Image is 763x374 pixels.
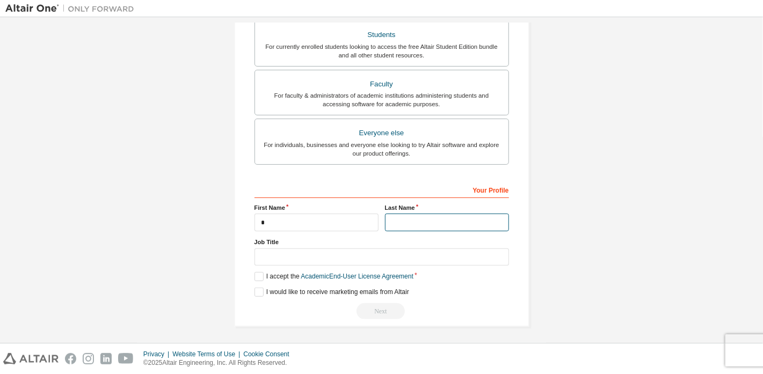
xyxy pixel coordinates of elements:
[255,303,509,319] div: Read and acccept EULA to continue
[255,238,509,246] label: Job Title
[5,3,140,14] img: Altair One
[261,42,502,60] div: For currently enrolled students looking to access the free Altair Student Edition bundle and all ...
[301,273,413,280] a: Academic End-User License Agreement
[255,203,379,212] label: First Name
[385,203,509,212] label: Last Name
[261,77,502,92] div: Faculty
[255,181,509,198] div: Your Profile
[118,353,134,364] img: youtube.svg
[255,272,413,281] label: I accept the
[143,358,296,368] p: © 2025 Altair Engineering, Inc. All Rights Reserved.
[261,91,502,108] div: For faculty & administrators of academic institutions administering students and accessing softwa...
[243,350,295,358] div: Cookie Consent
[261,126,502,141] div: Everyone else
[261,141,502,158] div: For individuals, businesses and everyone else looking to try Altair software and explore our prod...
[255,288,409,297] label: I would like to receive marketing emails from Altair
[172,350,243,358] div: Website Terms of Use
[65,353,76,364] img: facebook.svg
[261,27,502,42] div: Students
[83,353,94,364] img: instagram.svg
[3,353,59,364] img: altair_logo.svg
[100,353,112,364] img: linkedin.svg
[143,350,172,358] div: Privacy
